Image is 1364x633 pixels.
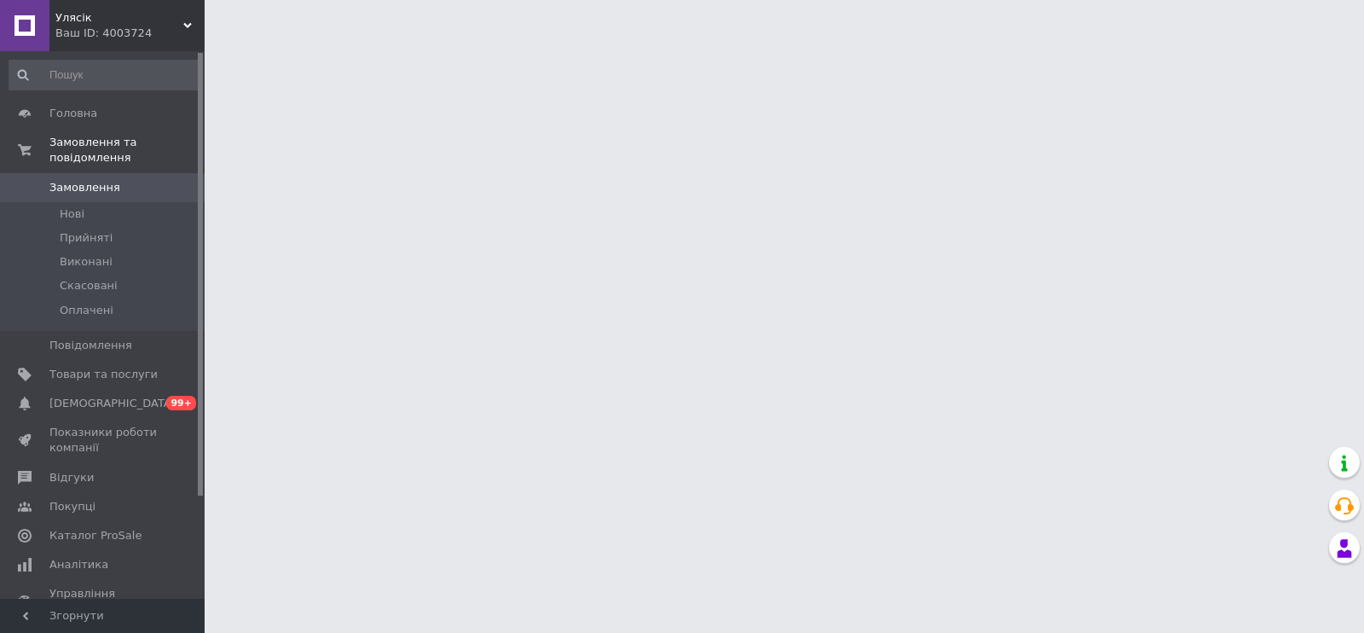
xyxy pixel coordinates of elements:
[49,396,176,411] span: [DEMOGRAPHIC_DATA]
[49,425,158,456] span: Показники роботи компанії
[55,26,205,41] div: Ваш ID: 4003724
[60,254,113,270] span: Виконані
[49,499,95,514] span: Покупці
[49,367,158,382] span: Товари та послуги
[49,180,120,195] span: Замовлення
[49,557,108,572] span: Аналітика
[60,230,113,246] span: Прийняті
[9,60,201,90] input: Пошук
[166,396,196,410] span: 99+
[49,135,205,166] span: Замовлення та повідомлення
[60,303,113,318] span: Оплачені
[49,338,132,353] span: Повідомлення
[55,10,183,26] span: Улясік
[49,586,158,617] span: Управління сайтом
[60,278,118,293] span: Скасовані
[49,470,94,485] span: Відгуки
[49,106,97,121] span: Головна
[60,206,84,222] span: Нові
[49,528,142,543] span: Каталог ProSale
